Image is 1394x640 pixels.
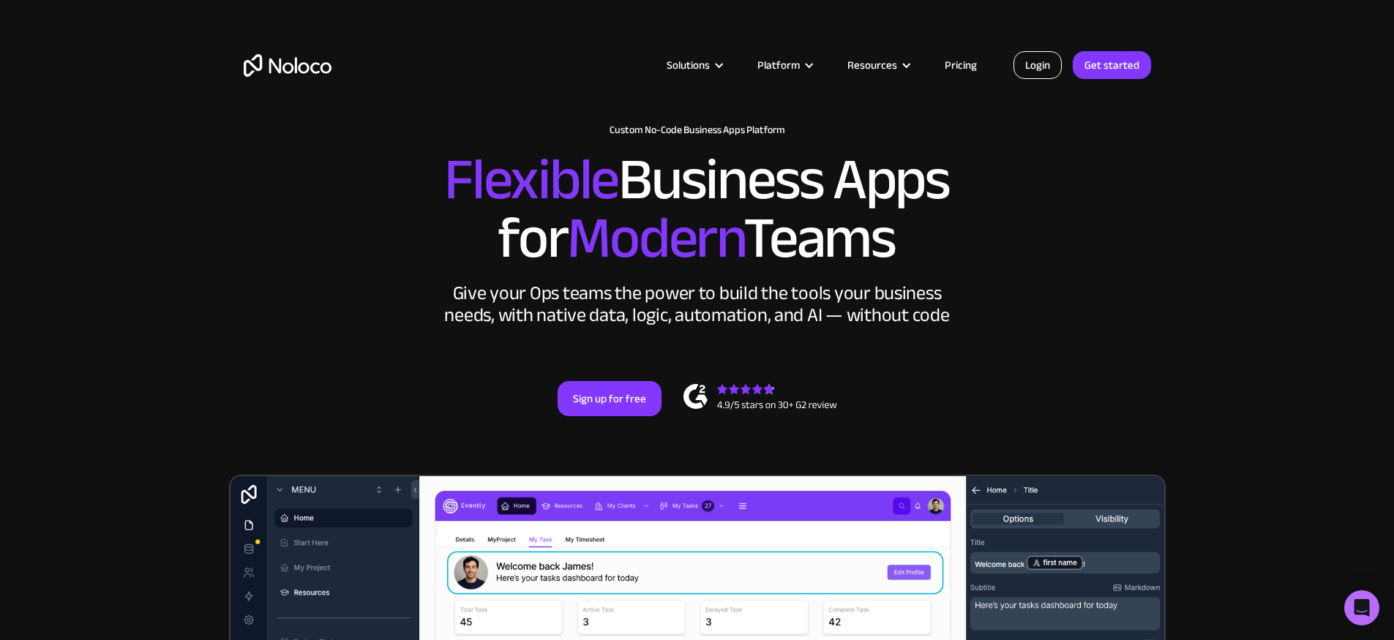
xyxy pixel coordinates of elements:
[926,56,995,75] a: Pricing
[1073,51,1151,79] a: Get started
[244,54,331,77] a: home
[739,56,829,75] div: Platform
[558,381,662,416] a: Sign up for free
[1344,590,1379,625] div: Open Intercom Messenger
[567,184,743,293] span: Modern
[444,125,618,234] span: Flexible
[1013,51,1062,79] a: Login
[847,56,897,75] div: Resources
[829,56,926,75] div: Resources
[757,56,800,75] div: Platform
[244,151,1151,268] h2: Business Apps for Teams
[441,282,953,326] div: Give your Ops teams the power to build the tools your business needs, with native data, logic, au...
[648,56,739,75] div: Solutions
[667,56,710,75] div: Solutions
